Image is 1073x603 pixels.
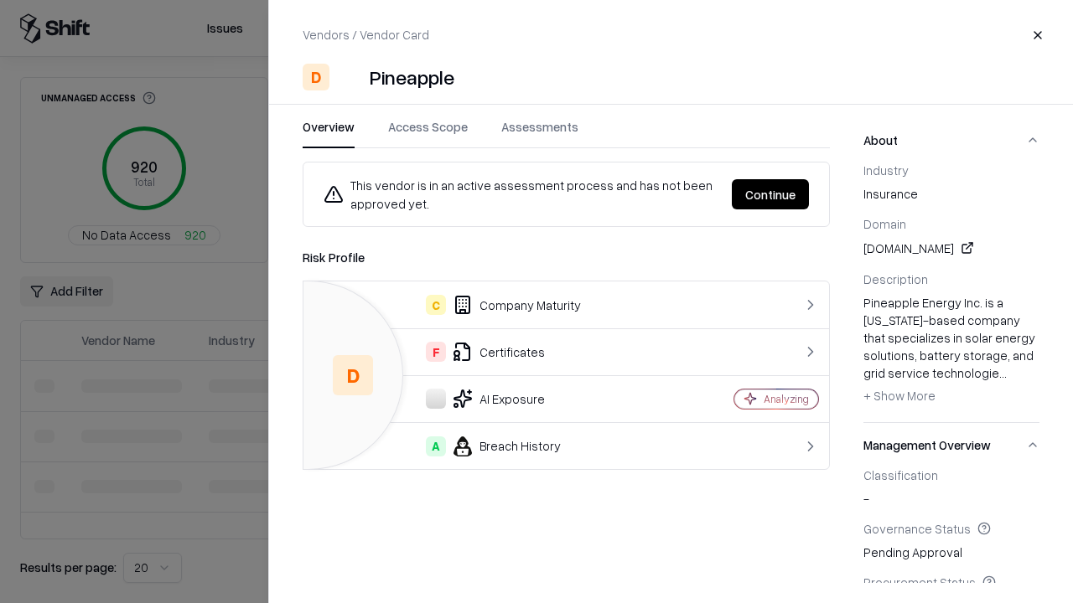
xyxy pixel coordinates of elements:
[303,247,830,267] div: Risk Profile
[863,521,1039,536] div: Governance Status
[732,179,809,209] button: Continue
[863,467,1039,508] div: -
[324,176,718,213] div: This vendor is in an active assessment process and has not been approved yet.
[863,162,1039,422] div: About
[863,238,1039,258] div: [DOMAIN_NAME]
[336,64,363,90] img: Pineapple
[863,271,1039,286] div: Description
[863,294,1039,410] div: Pineapple Energy Inc. is a [US_STATE]-based company that specializes in solar energy solutions, b...
[501,118,578,148] button: Assessments
[303,118,355,148] button: Overview
[317,342,676,362] div: Certificates
[863,423,1039,467] button: Management Overview
[333,355,373,395] div: D
[863,575,1039,590] div: Procurement Status
[999,365,1007,380] span: ...
[863,162,1039,178] div: Industry
[426,436,446,456] div: A
[388,118,468,148] button: Access Scope
[863,521,1039,561] div: Pending Approval
[764,392,809,406] div: Analyzing
[426,295,446,315] div: C
[370,64,454,90] div: Pineapple
[317,389,676,409] div: AI Exposure
[863,185,1039,203] span: insurance
[317,436,676,456] div: Breach History
[426,342,446,362] div: F
[863,118,1039,162] button: About
[303,26,429,44] p: Vendors / Vendor Card
[303,64,329,90] div: D
[863,388,936,403] span: + Show More
[863,382,936,409] button: + Show More
[863,216,1039,231] div: Domain
[863,467,1039,482] div: Classification
[317,295,676,315] div: Company Maturity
